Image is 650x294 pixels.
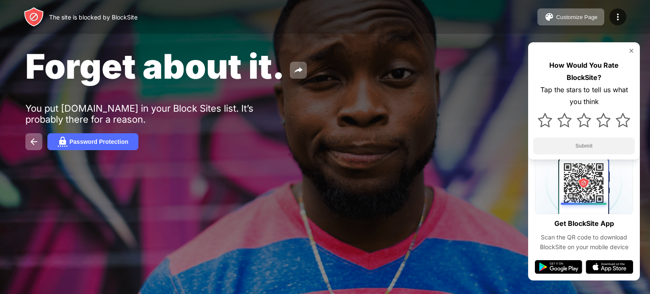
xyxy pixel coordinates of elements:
[537,8,604,25] button: Customize Page
[533,59,635,84] div: How Would You Rate BlockSite?
[613,12,623,22] img: menu-icon.svg
[69,138,128,145] div: Password Protection
[538,113,552,127] img: star.svg
[29,137,39,147] img: back.svg
[24,7,44,27] img: header-logo.svg
[49,14,138,21] div: The site is blocked by BlockSite
[577,113,591,127] img: star.svg
[544,12,554,22] img: pallet.svg
[25,46,285,87] span: Forget about it.
[628,47,635,54] img: rate-us-close.svg
[533,137,635,154] button: Submit
[535,260,582,274] img: google-play.svg
[554,217,614,230] div: Get BlockSite App
[58,137,68,147] img: password.svg
[586,260,633,274] img: app-store.svg
[533,84,635,108] div: Tap the stars to tell us what you think
[293,65,303,75] img: share.svg
[557,113,572,127] img: star.svg
[25,103,287,125] div: You put [DOMAIN_NAME] in your Block Sites list. It’s probably there for a reason.
[596,113,611,127] img: star.svg
[556,14,598,20] div: Customize Page
[616,113,630,127] img: star.svg
[535,233,633,252] div: Scan the QR code to download BlockSite on your mobile device
[47,133,138,150] button: Password Protection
